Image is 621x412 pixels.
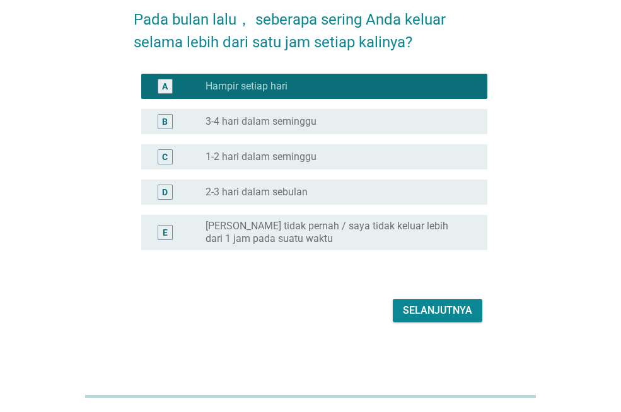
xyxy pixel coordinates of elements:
[206,186,308,198] label: 2-3 hari dalam sebulan
[162,185,168,198] div: D
[393,299,482,322] button: Selanjutnya
[403,303,472,318] div: Selanjutnya
[162,150,168,163] div: C
[162,115,168,128] div: B
[206,151,316,163] label: 1-2 hari dalam seminggu
[162,79,168,93] div: A
[206,80,287,93] label: Hampir setiap hari
[206,220,467,245] label: [PERSON_NAME] tidak pernah / saya tidak keluar lebih dari 1 jam pada suatu waktu
[206,115,316,128] label: 3-4 hari dalam seminggu
[163,226,168,239] div: E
